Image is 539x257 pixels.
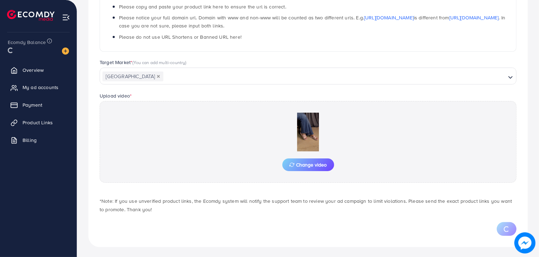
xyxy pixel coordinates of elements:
span: Please copy and paste your product link here to ensure the url is correct. [119,3,286,10]
div: Search for option [100,68,516,84]
span: [GEOGRAPHIC_DATA] [102,71,163,81]
span: Please do not use URL Shortens or Banned URL here! [119,33,242,40]
a: Product Links [5,115,71,130]
label: Target Market [100,59,187,66]
span: Product Links [23,119,53,126]
label: Upload video [100,92,132,99]
span: Overview [23,67,44,74]
span: Change video [289,162,327,167]
a: Overview [5,63,71,77]
p: *Note: If you use unverified product links, the Ecomdy system will notify the support team to rev... [100,197,516,214]
a: My ad accounts [5,80,71,94]
span: My ad accounts [23,84,58,91]
a: [URL][DOMAIN_NAME] [364,14,414,21]
input: Search for option [164,71,505,82]
a: Billing [5,133,71,147]
img: image [62,48,69,55]
span: Payment [23,101,42,108]
a: [URL][DOMAIN_NAME] [449,14,499,21]
img: image [514,232,535,253]
span: Billing [23,137,37,144]
span: Please notice your full domain url. Domain with www and non-www will be counted as two different ... [119,14,505,29]
button: Deselect Pakistan [157,75,160,78]
button: Change video [282,158,334,171]
img: Preview Image [273,113,343,151]
img: logo [7,10,55,21]
img: menu [62,13,70,21]
span: (You can add multi-country) [132,59,186,65]
a: Payment [5,98,71,112]
span: Ecomdy Balance [8,39,46,46]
